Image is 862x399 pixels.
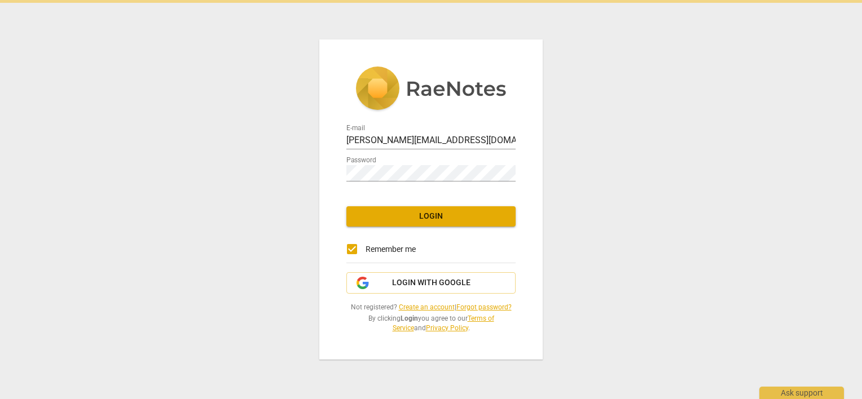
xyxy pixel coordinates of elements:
[401,314,418,322] b: Login
[366,243,416,255] span: Remember me
[392,277,470,289] span: Login with Google
[346,272,516,294] button: Login with Google
[346,125,365,132] label: E-mail
[426,324,468,332] a: Privacy Policy
[399,303,455,311] a: Create an account
[355,66,507,113] img: 5ac2273c67554f335776073100b6d88f.svg
[456,303,512,311] a: Forgot password?
[346,206,516,227] button: Login
[346,303,516,312] span: Not registered? |
[759,387,844,399] div: Ask support
[346,314,516,333] span: By clicking you agree to our and .
[393,314,494,332] a: Terms of Service
[346,157,376,164] label: Password
[355,211,507,222] span: Login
